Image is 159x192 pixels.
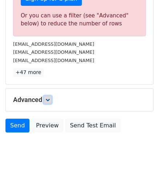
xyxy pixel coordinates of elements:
iframe: Chat Widget [123,157,159,192]
div: Or you can use a filter (see "Advanced" below) to reduce the number of rows [21,12,138,28]
a: Send Test Email [65,119,120,132]
small: [EMAIL_ADDRESS][DOMAIN_NAME] [13,58,94,63]
h5: Advanced [13,96,146,104]
a: Preview [31,119,63,132]
a: Send [5,119,29,132]
small: [EMAIL_ADDRESS][DOMAIN_NAME] [13,41,94,47]
small: [EMAIL_ADDRESS][DOMAIN_NAME] [13,49,94,55]
a: +47 more [13,68,44,77]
